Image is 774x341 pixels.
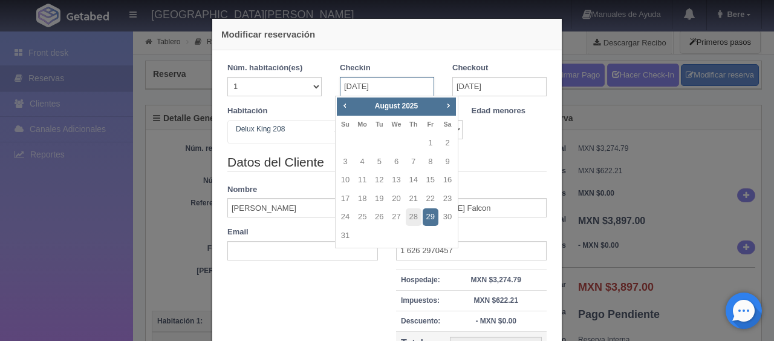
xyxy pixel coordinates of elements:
a: 6 [388,153,404,171]
a: 12 [371,171,387,189]
span: August [375,102,400,110]
a: 5 [371,153,387,171]
th: Hospedaje: [396,270,445,290]
a: Prev [338,99,351,112]
a: 16 [440,171,455,189]
a: 1 [423,134,438,152]
h4: Modificar reservación [221,28,553,41]
a: 20 [388,190,404,208]
a: 11 [354,171,370,189]
span: Next [443,101,453,110]
span: Tuesday [376,121,383,128]
a: 21 [406,190,421,208]
a: 10 [337,171,353,189]
span: Wednesday [392,121,402,128]
a: 13 [388,171,404,189]
a: 31 [337,227,353,245]
a: 26 [371,208,387,226]
a: 30 [440,208,455,226]
a: 15 [423,171,438,189]
a: 25 [354,208,370,226]
strong: MXN $622.21 [473,296,518,305]
a: 2 [440,134,455,152]
strong: - MXN $0.00 [475,317,516,325]
input: Seleccionar hab. [233,123,240,142]
a: 8 [423,153,438,171]
span: 2025 [402,102,418,110]
a: Next [442,99,455,112]
label: Habitación [227,105,267,117]
label: Núm. habitación(es) [227,62,302,74]
th: Impuestos: [396,290,445,311]
label: Email [227,227,249,238]
a: 29 [423,208,438,226]
a: 24 [337,208,353,226]
input: DD-MM-AAAA [452,77,547,96]
label: Checkout [452,62,488,74]
a: 23 [440,190,455,208]
label: Edad menores [472,105,526,117]
legend: Datos del Cliente [227,153,547,172]
span: Saturday [443,121,451,128]
a: 9 [440,153,455,171]
span: Friday [427,121,434,128]
label: Checkin [340,62,371,74]
a: 22 [423,190,438,208]
a: 27 [388,208,404,226]
span: Prev [340,101,350,110]
a: 18 [354,190,370,208]
a: 7 [406,153,421,171]
strong: MXN $3,274.79 [470,276,521,284]
label: Nombre [227,184,257,196]
a: 28 [406,208,421,226]
span: Thursday [409,121,417,128]
a: 4 [354,153,370,171]
input: DD-MM-AAAA [340,77,434,96]
th: Descuento: [396,311,445,331]
span: Delux King 208 [233,123,325,135]
span: Monday [357,121,367,128]
span: Sunday [341,121,350,128]
a: 17 [337,190,353,208]
a: 19 [371,190,387,208]
a: 3 [337,153,353,171]
a: 14 [406,171,421,189]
